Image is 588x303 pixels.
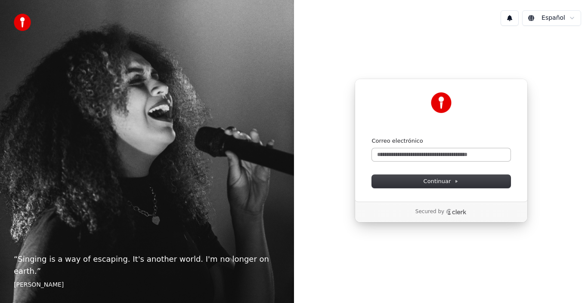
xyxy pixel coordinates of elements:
[14,14,31,31] img: youka
[424,178,459,185] span: Continuar
[431,92,452,113] img: Youka
[446,209,467,215] a: Clerk logo
[415,208,444,215] p: Secured by
[14,253,280,277] p: “ Singing is a way of escaping. It's another world. I'm no longer on earth. ”
[14,281,280,289] footer: [PERSON_NAME]
[372,137,423,145] label: Correo electrónico
[372,175,511,188] button: Continuar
